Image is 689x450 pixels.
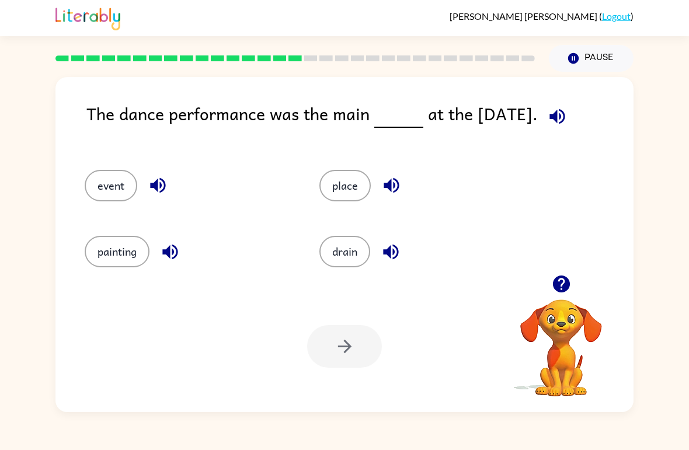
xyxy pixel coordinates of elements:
button: drain [319,236,370,267]
video: Your browser must support playing .mp4 files to use Literably. Please try using another browser. [503,281,620,398]
div: ( ) [450,11,634,22]
span: [PERSON_NAME] [PERSON_NAME] [450,11,599,22]
div: The dance performance was the main at the [DATE]. [86,100,634,146]
button: painting [85,236,149,267]
button: place [319,170,371,201]
button: Pause [549,45,634,72]
img: Literably [55,5,120,30]
button: event [85,170,137,201]
a: Logout [602,11,631,22]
